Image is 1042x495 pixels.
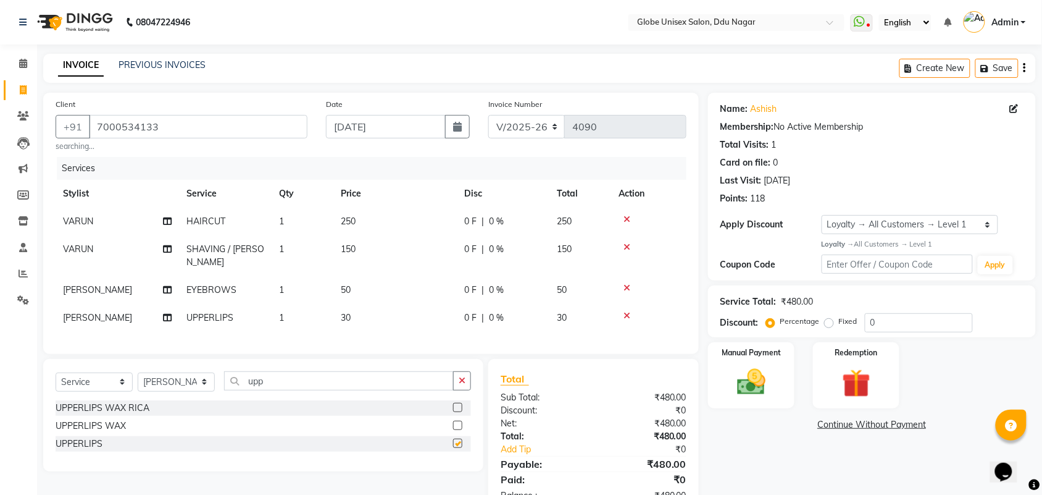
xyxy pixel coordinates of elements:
label: Fixed [839,316,857,327]
span: 1 [279,312,284,323]
img: logo [31,5,116,40]
div: Payable: [491,457,594,472]
span: 1 [279,243,284,255]
a: PREVIOUS INVOICES [119,59,206,70]
div: Card on file: [720,156,771,169]
div: Discount: [491,404,594,417]
button: Save [975,59,1019,78]
input: Search by Name/Mobile/Email/Code [89,115,307,138]
span: EYEBROWS [186,284,236,295]
th: Stylist [56,180,179,208]
span: 0 % [489,215,504,228]
th: Action [611,180,686,208]
th: Total [549,180,611,208]
label: Client [56,99,75,110]
small: searching... [56,141,307,152]
div: ₹0 [611,443,696,456]
span: [PERSON_NAME] [63,284,132,295]
div: Points: [720,192,748,205]
span: 0 F [464,311,477,324]
div: No Active Membership [720,121,1023,133]
div: Total Visits: [720,138,769,151]
span: SHAVING / [PERSON_NAME] [186,243,264,268]
img: _cash.svg [728,366,775,399]
div: ₹0 [593,472,696,487]
span: 0 F [464,243,477,256]
th: Qty [272,180,333,208]
div: [DATE] [764,174,791,187]
div: Service Total: [720,295,777,308]
span: 1 [279,284,284,295]
span: 1 [279,216,284,227]
span: 0 F [464,215,477,228]
a: Add Tip [491,443,611,456]
th: Service [179,180,272,208]
div: Name: [720,103,748,116]
div: Membership: [720,121,774,133]
div: Services [57,157,696,180]
span: 250 [341,216,356,227]
span: 0 % [489,284,504,297]
span: 0 % [489,243,504,256]
button: Create New [899,59,970,78]
div: Last Visit: [720,174,762,187]
span: 50 [557,284,567,295]
div: All Customers → Level 1 [822,239,1023,250]
label: Date [326,99,343,110]
span: 0 % [489,311,504,324]
label: Percentage [780,316,820,327]
span: 250 [557,216,572,227]
img: _gift.svg [833,366,880,401]
div: Net: [491,417,594,430]
span: HAIRCUT [186,216,225,227]
div: Apply Discount [720,218,822,231]
a: Ashish [751,103,777,116]
div: 0 [773,156,778,169]
th: Disc [457,180,549,208]
span: 30 [341,312,351,323]
a: INVOICE [58,54,104,77]
span: VARUN [63,216,93,227]
div: ₹480.00 [593,457,696,472]
div: UPPERLIPS WAX RICA [56,402,149,415]
span: 50 [341,284,351,295]
span: | [481,215,484,228]
div: 1 [772,138,777,151]
input: Search or Scan [224,371,454,391]
div: UPPERLIPS WAX [56,420,126,433]
span: Admin [991,16,1019,29]
span: [PERSON_NAME] [63,312,132,323]
div: UPPERLIPS [56,438,102,451]
a: Continue Without Payment [711,418,1033,431]
span: 150 [557,243,572,255]
label: Manual Payment [722,347,781,358]
div: Total: [491,430,594,443]
span: Total [501,373,529,386]
div: ₹0 [593,404,696,417]
th: Price [333,180,457,208]
div: Discount: [720,316,759,329]
div: Coupon Code [720,258,822,271]
span: 0 F [464,284,477,297]
img: Admin [964,11,985,33]
div: Paid: [491,472,594,487]
span: UPPERLIPS [186,312,233,323]
iframe: chat widget [990,446,1030,483]
div: 118 [751,192,765,205]
div: Sub Total: [491,391,594,404]
div: ₹480.00 [593,430,696,443]
button: +91 [56,115,90,138]
span: 150 [341,243,356,255]
span: VARUN [63,243,93,255]
span: | [481,311,484,324]
b: 08047224946 [136,5,190,40]
label: Redemption [835,347,878,358]
div: ₹480.00 [593,391,696,404]
input: Enter Offer / Coupon Code [822,255,973,274]
label: Invoice Number [488,99,542,110]
span: | [481,284,484,297]
span: | [481,243,484,256]
span: 30 [557,312,567,323]
button: Apply [978,256,1013,274]
strong: Loyalty → [822,240,854,248]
